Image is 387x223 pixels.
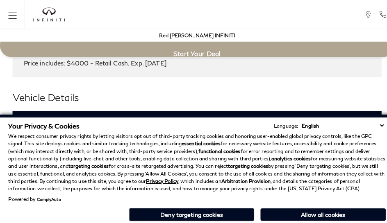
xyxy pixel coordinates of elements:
[157,32,231,38] a: Red [PERSON_NAME] INFINITI
[8,193,60,198] div: Powered by
[195,145,236,151] strong: functional cookies
[269,121,293,126] div: Language:
[294,119,379,127] select: Language Select
[217,175,266,181] strong: Arbitration Provision
[67,160,107,166] strong: targeting cookies
[12,88,375,103] h2: Vehicle Details
[8,130,379,189] p: We respect consumer privacy rights by letting visitors opt out of third-party tracking cookies an...
[171,49,217,56] span: Start Your Deal
[8,119,78,127] span: Your Privacy & Cookies
[23,58,364,65] div: Price includes: $4000 - Retail Cash. Exp. [DATE]
[224,160,263,166] strong: targeting cookies
[178,138,216,144] strong: essential cookies
[143,175,175,181] a: Privacy Policy
[36,193,60,198] a: ComplyAuto
[33,7,64,21] img: INFINITI
[127,204,250,217] button: Deny targeting cookies
[33,7,64,21] a: infiniti
[256,205,379,217] button: Allow all cookies
[266,153,305,159] strong: analytics cookies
